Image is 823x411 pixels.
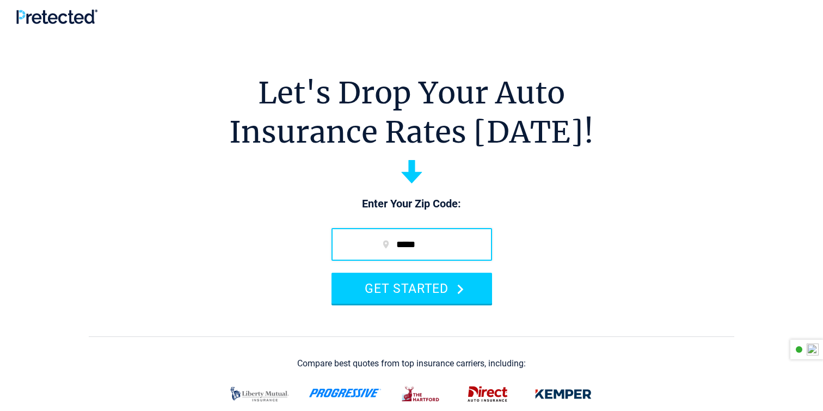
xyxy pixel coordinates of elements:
[527,380,599,408] img: kemper
[229,73,594,152] h1: Let's Drop Your Auto Insurance Rates [DATE]!
[395,380,448,408] img: thehartford
[321,197,503,212] p: Enter Your Zip Code:
[224,380,296,408] img: liberty
[461,380,514,408] img: direct
[331,228,492,261] input: zip code
[331,273,492,304] button: GET STARTED
[297,359,526,369] div: Compare best quotes from top insurance carriers, including:
[309,389,382,397] img: progressive
[16,9,97,24] img: Pretected Logo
